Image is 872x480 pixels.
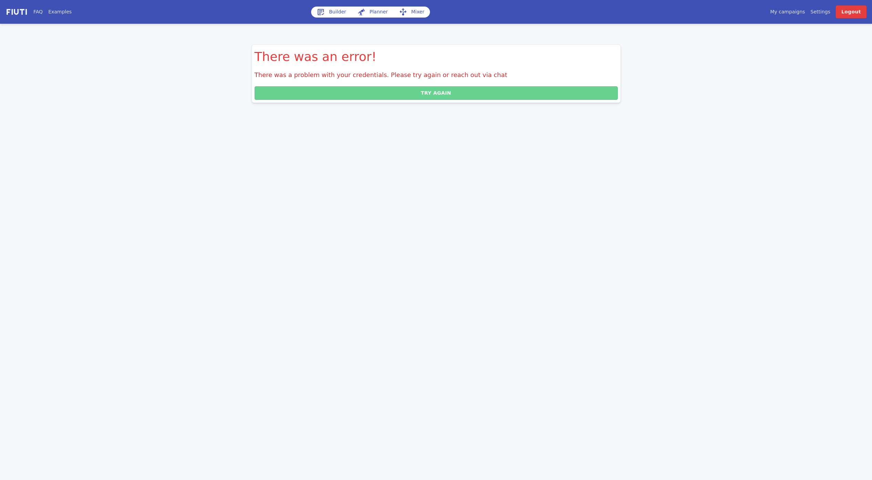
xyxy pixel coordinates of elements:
a: FAQ [33,8,43,15]
a: Planner [352,7,393,18]
a: Mixer [393,7,430,18]
button: Try again [255,86,618,100]
a: Builder [311,7,352,18]
a: My campaigns [770,8,805,15]
img: f731f27.png [6,8,28,16]
h1: There was an error! [255,47,618,66]
a: Logout [836,6,866,18]
a: Examples [48,8,72,15]
a: Settings [811,8,830,15]
p: There was a problem with your credentials. Please try again or reach out via chat [255,70,618,79]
